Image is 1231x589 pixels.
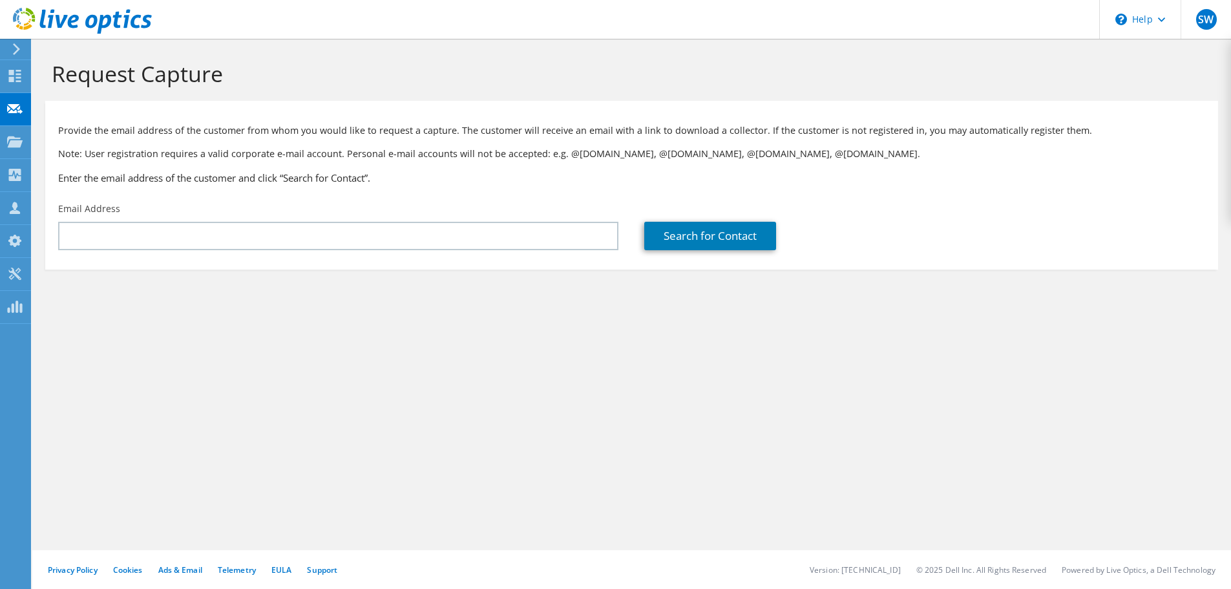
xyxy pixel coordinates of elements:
[644,222,776,250] a: Search for Contact
[1062,564,1215,575] li: Powered by Live Optics, a Dell Technology
[48,564,98,575] a: Privacy Policy
[58,202,120,215] label: Email Address
[58,147,1205,161] p: Note: User registration requires a valid corporate e-mail account. Personal e-mail accounts will ...
[113,564,143,575] a: Cookies
[58,171,1205,185] h3: Enter the email address of the customer and click “Search for Contact”.
[1115,14,1127,25] svg: \n
[52,60,1205,87] h1: Request Capture
[158,564,202,575] a: Ads & Email
[218,564,256,575] a: Telemetry
[271,564,291,575] a: EULA
[810,564,901,575] li: Version: [TECHNICAL_ID]
[1196,9,1217,30] span: SW
[58,123,1205,138] p: Provide the email address of the customer from whom you would like to request a capture. The cust...
[307,564,337,575] a: Support
[916,564,1046,575] li: © 2025 Dell Inc. All Rights Reserved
